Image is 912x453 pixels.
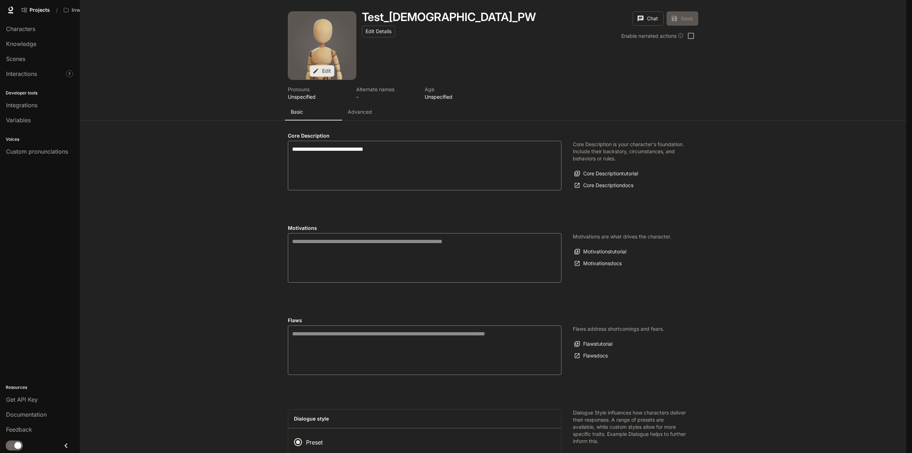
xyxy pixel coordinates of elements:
[288,93,348,101] p: Unspecified
[362,10,536,24] h1: Test_[DEMOGRAPHIC_DATA]_PW
[310,65,335,77] button: Edit
[348,108,372,115] p: Advanced
[573,246,628,258] button: Motivationstutorial
[288,86,348,93] p: Pronouns
[61,3,123,17] button: Open workspace menu
[356,86,416,93] p: Alternate names
[573,180,635,191] a: Core Descriptiondocs
[306,438,323,447] span: Preset
[573,233,671,240] p: Motivations are what drives the character.
[288,325,561,375] div: Flaws
[362,26,395,37] button: Edit Details
[573,409,687,445] p: Dialogue Style influences how characters deliver their responses. A range of presets are availabl...
[19,3,53,17] a: Go to projects
[573,168,640,180] button: Core Descriptiontutorial
[621,32,684,40] div: Enable narrated actions
[288,225,561,232] h4: Motivations
[573,258,623,269] a: Motivationsdocs
[53,6,61,14] div: /
[30,7,50,13] span: Projects
[573,141,687,162] p: Core Description is your character's foundation. Include their backstory, circumstances, and beha...
[294,415,555,422] h4: Dialogue style
[288,132,561,139] h4: Core Description
[356,93,416,101] p: -
[425,86,484,101] button: Open character details dialog
[573,325,664,333] p: Flaws address shortcomings and fears.
[362,11,536,23] button: Open character details dialog
[72,7,112,13] p: Inworld AI Demos
[573,350,610,362] a: Flawsdocs
[288,86,348,101] button: Open character details dialog
[288,317,561,324] h4: Flaws
[356,86,416,101] button: Open character details dialog
[291,108,303,115] p: Basic
[573,338,614,350] button: Flawstutorial
[288,141,561,190] div: label
[425,93,484,101] p: Unspecified
[633,11,664,26] button: Chat
[288,12,356,79] button: Open character avatar dialog
[425,86,484,93] p: Age
[288,12,356,79] div: Avatar image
